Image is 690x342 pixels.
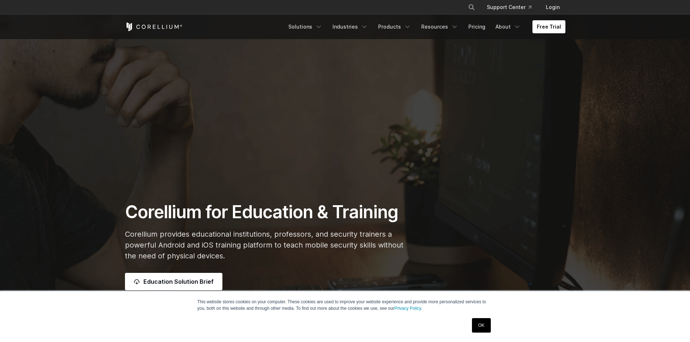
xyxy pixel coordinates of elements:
[284,20,327,33] a: Solutions
[481,1,537,14] a: Support Center
[532,20,565,33] a: Free Trial
[125,201,414,223] h1: Corellium for Education & Training
[465,1,478,14] button: Search
[394,306,422,311] a: Privacy Policy.
[328,20,372,33] a: Industries
[284,20,565,33] div: Navigation Menu
[125,273,222,290] a: Education Solution Brief
[125,229,414,261] p: Corellium provides educational institutions, professors, and security trainers a powerful Android...
[472,318,490,333] a: OK
[464,20,490,33] a: Pricing
[374,20,415,33] a: Products
[125,22,183,31] a: Corellium Home
[417,20,463,33] a: Resources
[197,299,493,312] p: This website stores cookies on your computer. These cookies are used to improve your website expe...
[540,1,565,14] a: Login
[491,20,525,33] a: About
[459,1,565,14] div: Navigation Menu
